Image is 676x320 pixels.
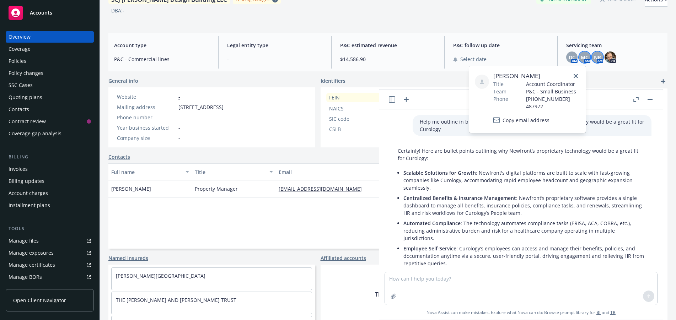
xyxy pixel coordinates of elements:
a: add [659,77,667,86]
span: NR [594,54,601,61]
span: Team [493,88,506,95]
span: Title [493,80,504,88]
span: Centralized Benefits & Insurance Management [403,195,516,201]
span: P&C follow up date [453,42,549,49]
div: Mailing address [117,103,176,111]
a: close [572,72,580,80]
div: Policy changes [9,67,43,79]
span: Nova Assist can make mistakes. Explore what Nova can do: Browse prompt library for and [382,305,660,320]
a: SSC Cases [6,80,94,91]
div: SIC code [329,115,388,123]
span: MC [581,54,589,61]
a: Quoting plans [6,92,94,103]
span: - [178,114,180,121]
button: Copy email address [493,113,549,127]
span: Select date [460,55,487,63]
span: Account type [114,42,210,49]
span: Legal entity type [227,42,323,49]
a: Accounts [6,3,94,23]
a: Installment plans [6,200,94,211]
span: - [227,55,323,63]
div: Phone number [117,114,176,121]
p: Help me outline in bullet points why Newfronts proprietary technology would be a great fit for Cu... [420,118,644,133]
a: Policy changes [6,67,94,79]
a: [PERSON_NAME][GEOGRAPHIC_DATA] [116,272,205,279]
div: Policies [9,55,26,67]
a: Policies [6,55,94,67]
div: Coverage [9,43,31,55]
a: - [178,93,180,100]
a: Invoices [6,163,94,175]
span: Employee Self-Service [403,245,456,252]
a: Account charges [6,188,94,199]
a: BI [596,309,601,315]
p: Certainly! Here are bullet points outlining why Newfront’s proprietary technology would be a grea... [398,147,644,162]
a: [EMAIL_ADDRESS][DOMAIN_NAME] [279,185,367,192]
span: - [178,134,180,142]
span: $14,586.90 [340,55,436,63]
a: Coverage gap analysis [6,128,94,139]
div: Email [279,168,404,176]
div: Account charges [9,188,48,199]
span: P&C - Small Business [526,88,580,95]
span: Advanced Data & Analytics [403,270,468,277]
p: : Newfront's digital platforms are built to scale with fast-growing companies like Curology, acco... [403,169,644,191]
span: Identifiers [321,77,345,85]
p: : Curology’s employees can access and manage their benefits, policies, and documentation anytime ... [403,245,644,267]
a: Contract review [6,116,94,127]
a: Billing updates [6,175,94,187]
span: [STREET_ADDRESS] [178,103,224,111]
span: Phone [493,95,508,103]
div: Overview [9,31,31,43]
span: General info [108,77,138,85]
span: P&C estimated revenue [340,42,436,49]
div: SSC Cases [9,80,33,91]
span: [PERSON_NAME] [111,185,151,192]
p: : The technology automates compliance tasks (ERISA, ACA, COBRA, etc.), reducing administrative bu... [403,219,644,242]
div: Billing [6,153,94,161]
p: : Newfront’s tools offer real-time data analytics on claims, utilization, and benchmark trends, e... [403,270,644,292]
div: Full name [111,168,181,176]
div: Manage files [9,235,39,246]
span: P&C - Commercial lines [114,55,210,63]
a: TR [610,309,616,315]
button: Title [192,163,275,180]
a: Named insureds [108,254,148,262]
a: Affiliated accounts [321,254,366,262]
div: FEIN [329,94,388,101]
div: Website [117,93,176,101]
div: DBA: - [111,7,124,14]
div: Invoices [9,163,28,175]
a: Manage files [6,235,94,246]
span: There are no affiliated accounts yet [375,290,472,299]
img: photo [605,51,616,63]
a: THE [PERSON_NAME] AND [PERSON_NAME] TRUST [116,297,236,303]
div: Year business started [117,124,176,131]
span: [PERSON_NAME] [493,72,580,80]
div: Manage exposures [9,247,54,259]
a: Overview [6,31,94,43]
a: Manage certificates [6,259,94,271]
div: Installment plans [9,200,50,211]
span: Open Client Navigator [13,297,66,304]
span: Accounts [30,10,52,16]
div: Title [195,168,265,176]
span: Manage exposures [6,247,94,259]
div: Quoting plans [9,92,42,103]
span: [PHONE_NUMBER] 487972 [526,95,580,110]
div: CSLB [329,125,388,133]
span: DC [569,54,575,61]
a: Manage BORs [6,271,94,283]
button: Full name [108,163,192,180]
span: Automated Compliance [403,220,461,227]
span: Copy email address [503,116,549,124]
div: Manage BORs [9,271,42,283]
a: Contacts [108,153,130,161]
button: Email [276,163,415,180]
span: Property Manager [195,185,238,192]
div: Manage certificates [9,259,55,271]
div: NAICS [329,105,388,112]
span: Scalable Solutions for Growth [403,169,476,176]
div: Tools [6,225,94,232]
a: Contacts [6,104,94,115]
